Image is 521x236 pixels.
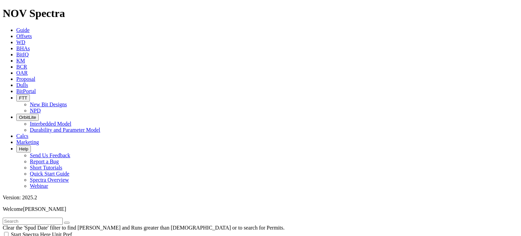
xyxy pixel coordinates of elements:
[30,165,62,170] a: Short Tutorials
[30,127,100,133] a: Durability and Parameter Model
[16,64,27,70] a: BCR
[16,133,28,139] a: Calcs
[3,206,518,212] p: Welcome
[16,114,39,121] button: OrbitLite
[16,82,28,88] a: Dulls
[16,39,25,45] a: WD
[16,70,28,76] a: OAR
[3,7,518,20] h1: NOV Spectra
[30,177,69,183] a: Spectra Overview
[16,139,39,145] a: Marketing
[16,58,25,63] a: KM
[30,102,67,107] a: New Bit Designs
[16,88,36,94] a: BitPortal
[16,145,31,152] button: Help
[16,76,35,82] a: Proposal
[30,159,59,164] a: Report a Bug
[16,27,30,33] a: Guide
[16,33,32,39] a: Offsets
[30,152,70,158] a: Send Us Feedback
[30,121,71,127] a: Interbedded Model
[19,115,36,120] span: OrbitLite
[19,146,28,151] span: Help
[16,94,30,102] button: FTT
[30,183,48,189] a: Webinar
[23,206,66,212] span: [PERSON_NAME]
[30,108,41,113] a: NPD
[16,46,30,51] a: BHAs
[30,171,69,177] a: Quick Start Guide
[16,52,28,57] a: BitIQ
[3,218,63,225] input: Search
[19,95,27,101] span: FTT
[3,225,285,231] span: Clear the 'Spud Date' filter to find [PERSON_NAME] and Runs greater than [DEMOGRAPHIC_DATA] or to...
[3,195,518,201] div: Version: 2025.2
